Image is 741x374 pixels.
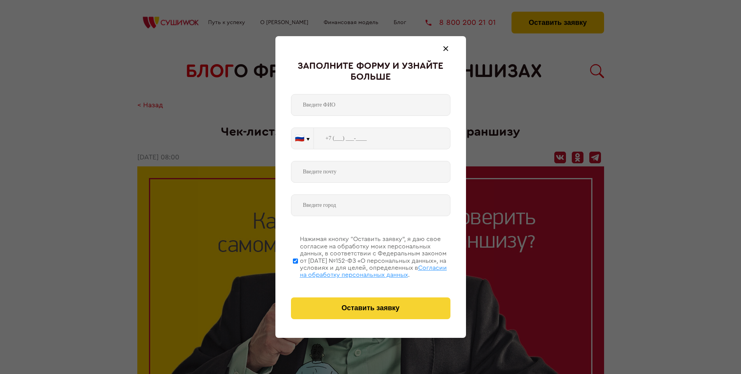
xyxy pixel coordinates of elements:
[291,128,314,149] button: 🇷🇺
[300,265,447,278] span: Согласии на обработку персональных данных
[291,94,450,116] input: Введите ФИО
[291,297,450,319] button: Оставить заявку
[291,61,450,82] div: Заполните форму и узнайте больше
[291,161,450,183] input: Введите почту
[291,194,450,216] input: Введите город
[314,128,450,149] input: +7 (___) ___-____
[300,236,450,278] div: Нажимая кнопку “Оставить заявку”, я даю свое согласие на обработку моих персональных данных, в со...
